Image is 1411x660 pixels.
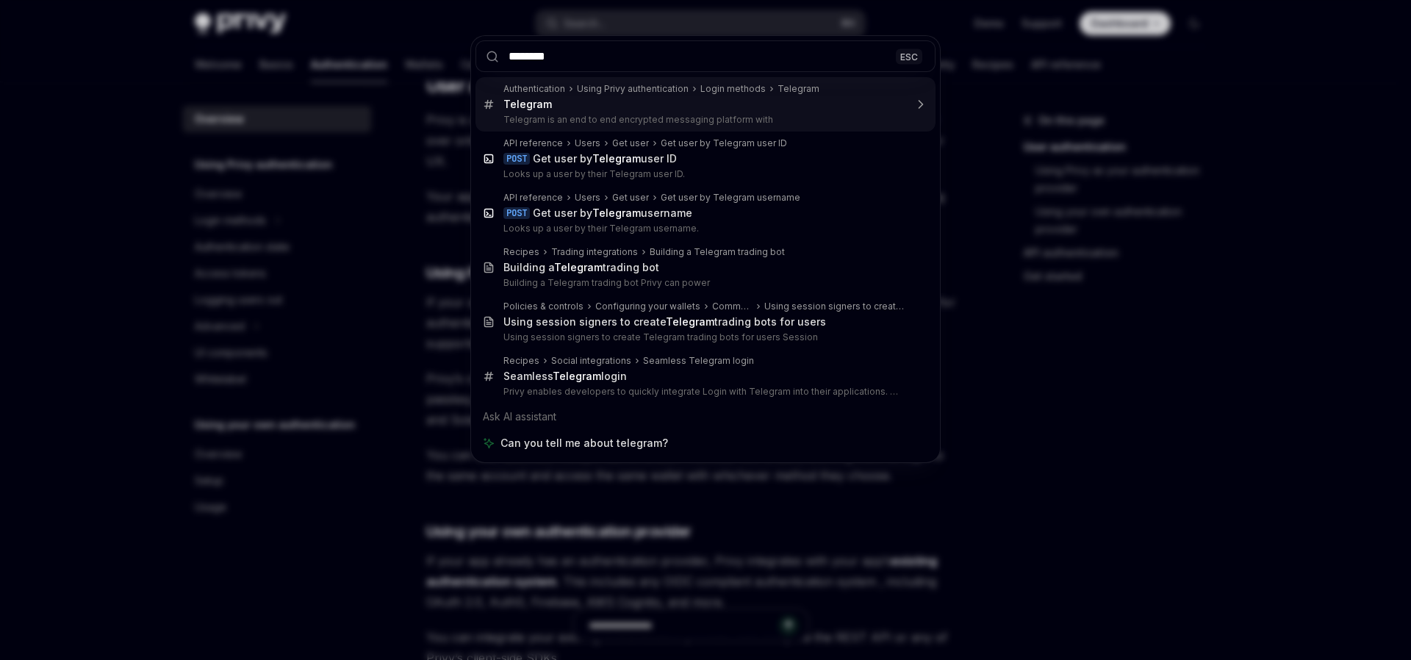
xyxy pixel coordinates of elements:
[650,246,785,258] div: Building a Telegram trading bot
[533,152,677,165] div: Get user by user ID
[503,301,584,312] div: Policies & controls
[503,315,826,329] div: Using session signers to create trading bots for users
[500,436,668,451] span: Can you tell me about telegram?
[575,137,600,149] div: Users
[503,153,530,165] div: POST
[661,192,800,204] div: Get user by Telegram username
[896,49,922,64] div: ESC
[577,83,689,95] div: Using Privy authentication
[764,301,905,312] div: Using session signers to create Telegram trading bots for users
[503,246,539,258] div: Recipes
[592,207,641,219] b: Telegram
[554,261,603,273] b: Telegram
[503,207,530,219] div: POST
[700,83,766,95] div: Login methods
[551,355,631,367] div: Social integrations
[503,331,905,343] p: Using session signers to create Telegram trading bots for users Session
[503,114,905,126] p: Telegram is an end to end encrypted messaging platform with
[503,261,659,274] div: Building a trading bot
[503,83,565,95] div: Authentication
[575,192,600,204] div: Users
[475,403,936,430] div: Ask AI assistant
[612,192,649,204] div: Get user
[551,246,638,258] div: Trading integrations
[503,168,905,180] p: Looks up a user by their Telegram user ID.
[503,137,563,149] div: API reference
[595,301,700,312] div: Configuring your wallets
[503,355,539,367] div: Recipes
[712,301,753,312] div: Common use cases
[503,386,905,398] p: Privy enables developers to quickly integrate Login with Telegram into their applications. With
[553,370,601,382] b: Telegram
[661,137,787,149] div: Get user by Telegram user ID
[612,137,649,149] div: Get user
[778,83,819,95] div: Telegram
[592,152,641,165] b: Telegram
[503,370,627,383] div: Seamless login
[503,192,563,204] div: API reference
[666,315,714,328] b: Telegram
[643,355,754,367] div: Seamless Telegram login
[503,277,905,289] p: Building a Telegram trading bot Privy can power
[533,207,692,220] div: Get user by username
[503,223,905,234] p: Looks up a user by their Telegram username.
[503,98,552,110] b: Telegram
